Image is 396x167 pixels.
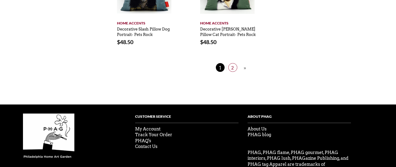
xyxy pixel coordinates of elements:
a: Track Your Order [135,132,172,137]
h4: About PHag [248,114,351,123]
span: $ [200,39,203,45]
a: Home Accents [200,18,265,26]
a: Home Accents [117,18,181,26]
span: $ [117,39,120,45]
a: PHAQ's [135,138,151,143]
a: » [242,64,248,72]
bdi: 48.50 [200,39,216,45]
img: phag-logo-compressor.gif [23,114,74,159]
h4: Customer Service [135,114,239,123]
a: Decorative Slash Pillow Dog Portrait- Pets Rock [117,24,170,37]
span: 1 [216,63,225,72]
a: PHAG blog [248,132,271,137]
a: 2 [226,65,239,71]
a: Contact Us [135,144,157,149]
a: Decorative [PERSON_NAME] Pillow Cat Portrait- Pets Rock [200,24,256,37]
a: My Account [135,127,161,131]
bdi: 48.50 [117,39,133,45]
a: About Us [248,127,267,131]
span: 2 [228,63,237,72]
